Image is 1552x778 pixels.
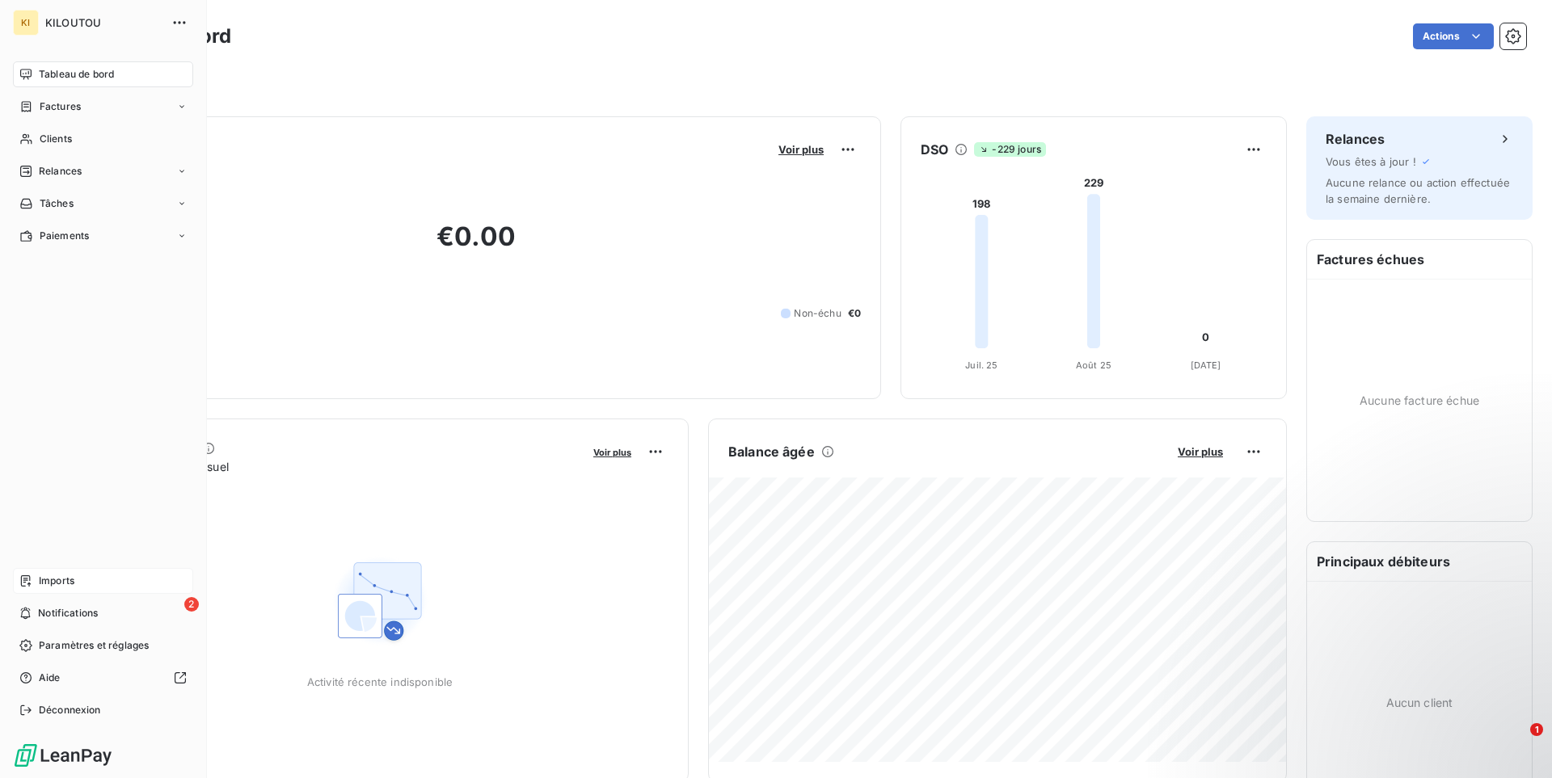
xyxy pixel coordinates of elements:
[1497,723,1536,762] iframe: Intercom live chat
[39,638,149,653] span: Paramètres et réglages
[13,665,193,691] a: Aide
[1191,360,1221,371] tspan: [DATE]
[1173,444,1228,459] button: Voir plus
[588,444,636,459] button: Voir plus
[328,549,432,653] img: Empty state
[728,442,815,461] h6: Balance âgée
[39,67,114,82] span: Tableau de bord
[40,196,74,211] span: Tâches
[921,140,948,159] h6: DSO
[794,306,841,321] span: Non-échu
[774,142,829,157] button: Voir plus
[965,360,997,371] tspan: Juil. 25
[39,703,101,717] span: Déconnexion
[39,671,61,685] span: Aide
[39,574,74,588] span: Imports
[1326,176,1510,205] span: Aucune relance ou action effectuée la semaine dernière.
[13,10,39,36] div: KI
[1307,542,1532,581] h6: Principaux débiteurs
[45,16,162,29] span: KILOUTOU
[184,597,199,612] span: 2
[13,742,113,768] img: Logo LeanPay
[39,164,82,179] span: Relances
[40,99,81,114] span: Factures
[1178,445,1223,458] span: Voir plus
[1413,23,1494,49] button: Actions
[1229,621,1552,734] iframe: Intercom notifications message
[1076,360,1111,371] tspan: Août 25
[974,142,1046,157] span: -229 jours
[1360,392,1479,409] span: Aucune facture échue
[40,229,89,243] span: Paiements
[1326,155,1416,168] span: Vous êtes à jour !
[593,447,631,458] span: Voir plus
[91,458,582,475] span: Chiffre d'affaires mensuel
[1530,723,1543,736] span: 1
[91,221,861,269] h2: €0.00
[1307,240,1532,279] h6: Factures échues
[848,306,861,321] span: €0
[778,143,824,156] span: Voir plus
[1326,129,1385,149] h6: Relances
[40,132,72,146] span: Clients
[38,606,98,620] span: Notifications
[307,675,453,688] span: Activité récente indisponible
